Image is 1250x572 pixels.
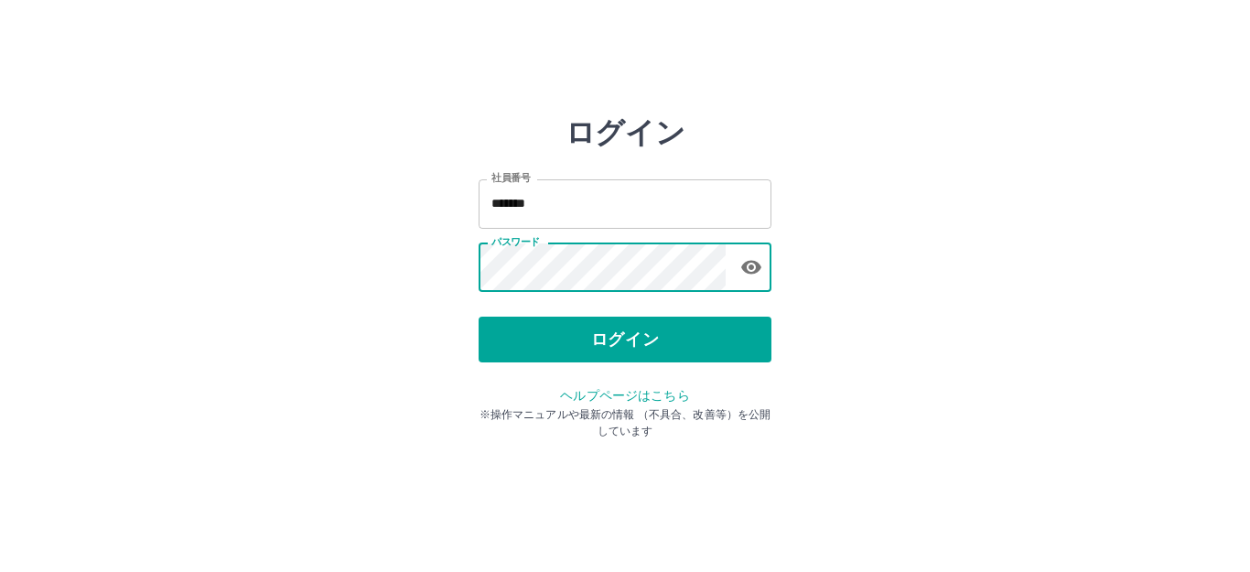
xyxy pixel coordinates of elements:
label: 社員番号 [491,171,530,185]
p: ※操作マニュアルや最新の情報 （不具合、改善等）を公開しています [479,406,771,439]
a: ヘルプページはこちら [560,388,689,403]
label: パスワード [491,235,540,249]
h2: ログイン [566,115,685,150]
button: ログイン [479,317,771,362]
